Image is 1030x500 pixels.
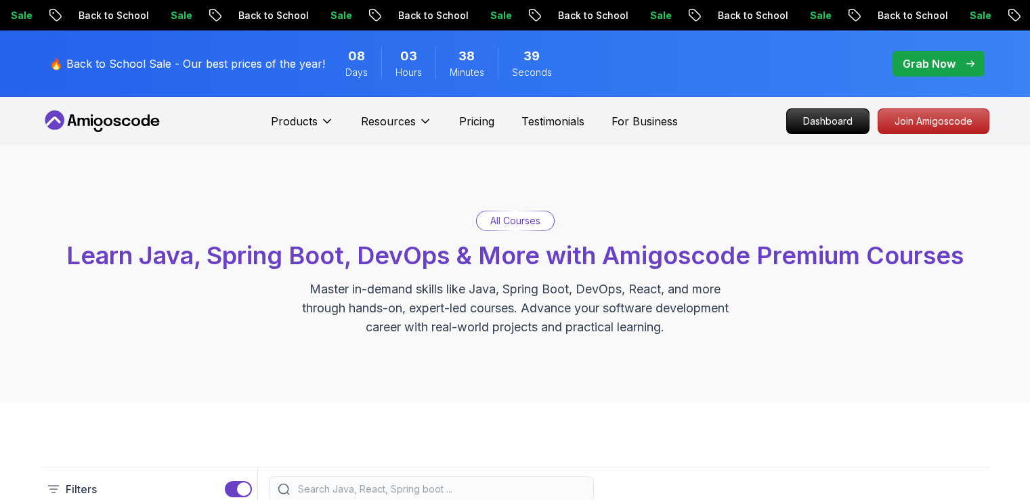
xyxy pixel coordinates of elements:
p: All Courses [490,214,540,228]
span: Hours [395,66,422,79]
span: 39 Seconds [523,47,540,66]
p: Back to School [381,9,473,22]
p: Back to School [62,9,154,22]
p: Dashboard [787,109,869,133]
span: 3 Hours [400,47,417,66]
span: Days [345,66,368,79]
p: Resources [361,113,416,129]
button: Products [271,113,334,140]
p: Back to School [861,9,953,22]
p: Sale [793,9,836,22]
p: 🔥 Back to School Sale - Our best prices of the year! [49,56,325,72]
span: 38 Minutes [458,47,475,66]
span: Seconds [512,66,552,79]
p: Grab Now [903,56,956,72]
p: Join Amigoscode [878,109,989,133]
a: Pricing [459,113,494,129]
span: Learn Java, Spring Boot, DevOps & More with Amigoscode Premium Courses [66,241,964,270]
p: Back to School [701,9,793,22]
p: Sale [314,9,357,22]
span: Minutes [450,66,484,79]
p: Products [271,113,318,129]
input: Search Java, React, Spring boot ... [295,482,585,496]
a: Join Amigoscode [878,108,989,134]
p: Back to School [221,9,314,22]
a: Testimonials [521,113,584,129]
p: Master in-demand skills like Java, Spring Boot, DevOps, React, and more through hands-on, expert-... [288,280,743,337]
p: Sale [473,9,517,22]
p: Back to School [541,9,633,22]
button: Resources [361,113,432,140]
p: Sale [633,9,677,22]
a: Dashboard [786,108,870,134]
p: Filters [66,481,97,497]
p: Sale [953,9,996,22]
a: For Business [611,113,678,129]
p: Sale [154,9,197,22]
span: 8 Days [348,47,365,66]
